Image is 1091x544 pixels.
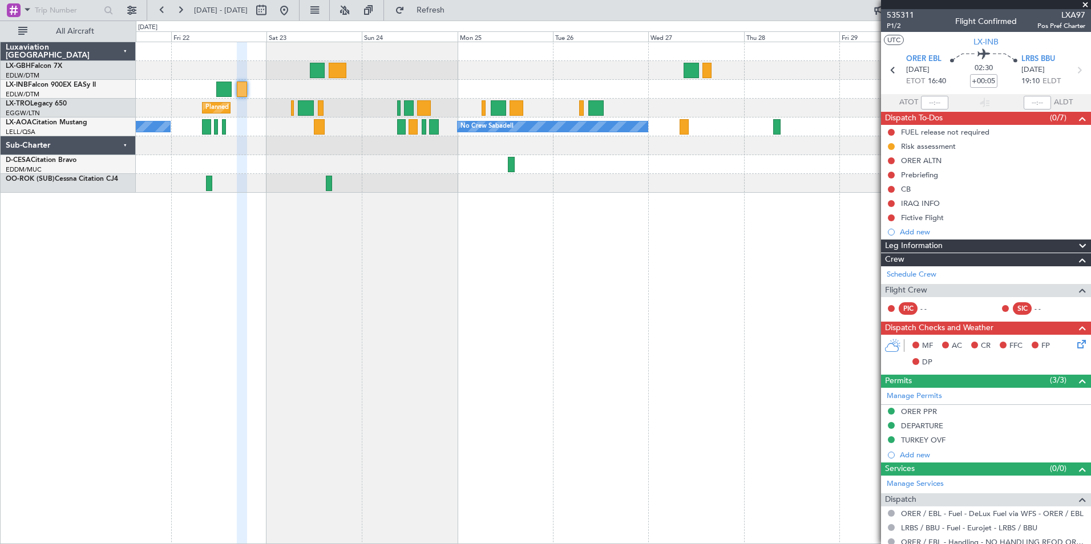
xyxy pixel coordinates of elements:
[901,407,937,416] div: ORER PPR
[1041,340,1050,352] span: FP
[1037,21,1085,31] span: Pos Pref Charter
[648,31,744,42] div: Wed 27
[6,71,39,80] a: EDLW/DTM
[6,176,55,182] span: OO-ROK (SUB)
[901,213,944,222] div: Fictive Flight
[1050,462,1066,474] span: (0/0)
[920,303,946,314] div: - -
[900,227,1085,237] div: Add new
[390,1,458,19] button: Refresh
[6,128,35,136] a: LELL/QSA
[1037,9,1085,21] span: LXA97
[839,31,935,42] div: Fri 29
[906,76,925,87] span: ETOT
[6,157,76,164] a: D-CESACitation Bravo
[906,54,942,65] span: ORER EBL
[901,523,1037,533] a: LRBS / BBU - Fuel - Eurojet - LRBS / BBU
[6,82,96,88] a: LX-INBFalcon 900EX EASy II
[901,156,942,165] div: ORER ALTN
[6,119,32,126] span: LX-AOA
[901,421,943,431] div: DEPARTURE
[458,31,553,42] div: Mon 25
[887,391,942,402] a: Manage Permits
[921,96,948,109] input: --:--
[6,63,62,70] a: LX-GBHFalcon 7X
[6,63,31,70] span: LX-GBH
[887,269,936,281] a: Schedule Crew
[1050,374,1066,386] span: (3/3)
[205,99,385,116] div: Planned Maint [GEOGRAPHIC_DATA] ([GEOGRAPHIC_DATA])
[1054,97,1073,108] span: ALDT
[744,31,839,42] div: Thu 28
[1050,112,1066,124] span: (0/7)
[1042,76,1061,87] span: ELDT
[887,478,944,490] a: Manage Services
[6,176,118,182] a: OO-ROK (SUB)Cessna Citation CJ4
[885,253,904,266] span: Crew
[900,450,1085,460] div: Add new
[885,493,916,506] span: Dispatch
[885,462,915,476] span: Services
[460,118,514,135] div: No Crew Sabadell
[955,15,1017,27] div: Flight Confirmed
[975,63,993,74] span: 02:30
[901,435,945,445] div: TURKEY OVF
[13,22,124,40] button: All Aircraft
[6,119,87,126] a: LX-AOACitation Mustang
[1021,76,1040,87] span: 19:10
[6,100,30,107] span: LX-TRO
[973,36,999,48] span: LX-INB
[901,141,956,151] div: Risk assessment
[1013,302,1032,315] div: SIC
[981,340,991,352] span: CR
[899,302,918,315] div: PIC
[885,284,927,297] span: Flight Crew
[901,127,989,137] div: FUEL release not required
[885,112,943,125] span: Dispatch To-Dos
[885,239,943,253] span: Leg Information
[6,157,31,164] span: D-CESA
[35,2,100,19] input: Trip Number
[906,64,930,76] span: [DATE]
[1035,303,1060,314] div: - -
[1021,54,1055,65] span: LRBS BBU
[30,27,120,35] span: All Aircraft
[362,31,457,42] div: Sun 24
[6,165,42,174] a: EDDM/MUC
[901,198,940,208] div: IRAQ INFO
[884,35,904,45] button: UTC
[928,76,946,87] span: 16:40
[194,5,248,15] span: [DATE] - [DATE]
[885,322,993,335] span: Dispatch Checks and Weather
[6,100,67,107] a: LX-TROLegacy 650
[553,31,648,42] div: Tue 26
[266,31,362,42] div: Sat 23
[6,109,40,117] a: EGGW/LTN
[6,82,28,88] span: LX-INB
[901,170,938,180] div: Prebriefing
[899,97,918,108] span: ATOT
[887,9,914,21] span: 535311
[922,340,933,352] span: MF
[901,509,1084,518] a: ORER / EBL - Fuel - DeLux Fuel via WFS - ORER / EBL
[887,21,914,31] span: P1/2
[1009,340,1023,352] span: FFC
[407,6,455,14] span: Refresh
[138,23,157,33] div: [DATE]
[1021,64,1045,76] span: [DATE]
[6,90,39,99] a: EDLW/DTM
[922,357,932,368] span: DP
[952,340,962,352] span: AC
[885,375,912,388] span: Permits
[901,184,911,194] div: CB
[171,31,266,42] div: Fri 22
